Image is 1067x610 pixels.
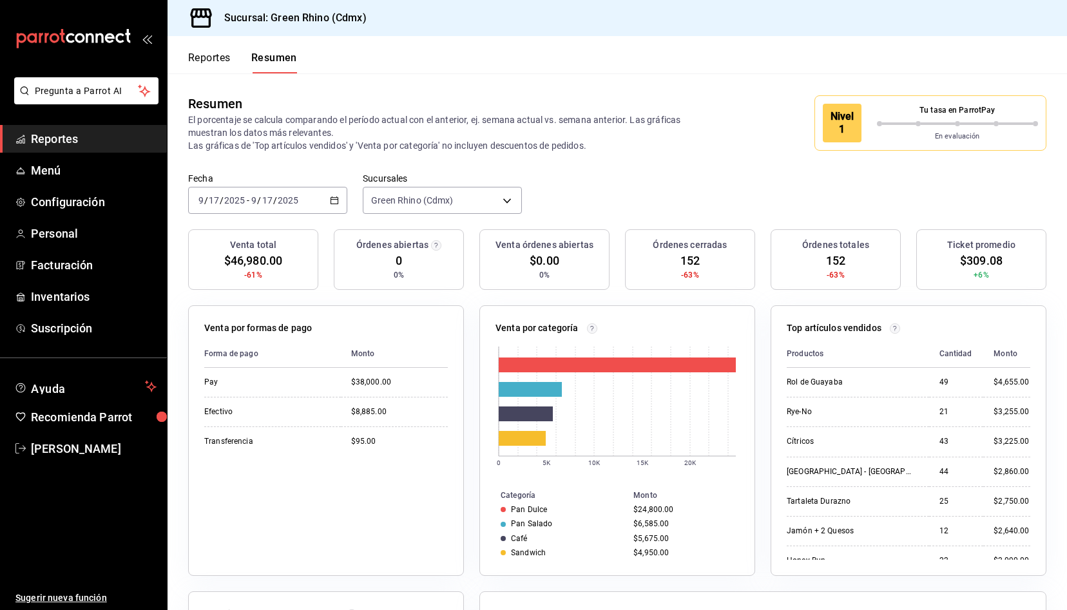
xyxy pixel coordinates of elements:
[371,194,453,207] span: Green Rhino (Cdmx)
[262,195,273,205] input: --
[351,377,448,388] div: $38,000.00
[497,459,501,466] text: 0
[15,591,157,605] span: Sugerir nueva función
[341,340,448,368] th: Monto
[511,519,552,528] div: Pan Salado
[188,52,297,73] div: navigation tabs
[653,238,727,252] h3: Órdenes cerradas
[351,406,448,417] div: $8,885.00
[974,269,988,281] span: +6%
[511,548,546,557] div: Sandwich
[826,252,845,269] span: 152
[224,195,245,205] input: ----
[787,436,916,447] div: Cítricos
[356,238,428,252] h3: Órdenes abiertas
[823,104,861,142] div: Nivel 1
[220,195,224,205] span: /
[188,174,347,183] label: Fecha
[244,269,262,281] span: -61%
[495,238,593,252] h3: Venta órdenes abiertas
[960,252,1003,269] span: $309.08
[633,505,734,514] div: $24,800.00
[396,252,402,269] span: 0
[939,406,974,417] div: 21
[929,340,984,368] th: Cantidad
[142,33,152,44] button: open_drawer_menu
[787,321,881,335] p: Top artículos vendidos
[983,340,1030,368] th: Monto
[939,377,974,388] div: 49
[230,238,276,252] h3: Venta total
[543,459,551,466] text: 5K
[251,195,257,205] input: --
[530,252,559,269] span: $0.00
[637,459,649,466] text: 15K
[994,526,1030,537] div: $2,640.00
[787,496,916,507] div: Tartaleta Durazno
[31,288,157,305] span: Inventarios
[204,406,331,417] div: Efectivo
[877,104,1039,116] p: Tu tasa en ParrotPay
[31,319,157,337] span: Suscripción
[787,466,916,477] div: [GEOGRAPHIC_DATA] - [GEOGRAPHIC_DATA]
[994,406,1030,417] div: $3,255.00
[251,52,297,73] button: Resumen
[680,252,700,269] span: 152
[277,195,299,205] input: ----
[939,555,974,566] div: 22
[204,436,331,447] div: Transferencia
[31,256,157,274] span: Facturación
[495,321,579,335] p: Venta por categoría
[947,238,1015,252] h3: Ticket promedio
[994,496,1030,507] div: $2,750.00
[633,519,734,528] div: $6,585.00
[31,193,157,211] span: Configuración
[480,488,628,502] th: Categoría
[994,466,1030,477] div: $2,860.00
[827,269,845,281] span: -63%
[681,269,699,281] span: -63%
[351,436,448,447] div: $95.00
[539,269,550,281] span: 0%
[633,548,734,557] div: $4,950.00
[31,440,157,457] span: [PERSON_NAME]
[257,195,261,205] span: /
[802,238,869,252] h3: Órdenes totales
[188,52,231,73] button: Reportes
[224,252,282,269] span: $46,980.00
[204,195,208,205] span: /
[273,195,277,205] span: /
[31,225,157,242] span: Personal
[939,526,974,537] div: 12
[208,195,220,205] input: --
[684,459,697,466] text: 20K
[994,436,1030,447] div: $3,225.00
[787,526,916,537] div: Jamón + 2 Quesos
[9,93,159,107] a: Pregunta a Parrot AI
[198,195,204,205] input: --
[633,534,734,543] div: $5,675.00
[188,94,242,113] div: Resumen
[204,340,341,368] th: Forma de pago
[363,174,522,183] label: Sucursales
[588,459,601,466] text: 10K
[247,195,249,205] span: -
[204,321,312,335] p: Venta por formas de pago
[204,377,331,388] div: Pay
[35,84,139,98] span: Pregunta a Parrot AI
[31,379,140,394] span: Ayuda
[787,340,929,368] th: Productos
[787,555,916,566] div: Honey Bun
[511,534,528,543] div: Café
[511,505,547,514] div: Pan Dulce
[31,162,157,179] span: Menú
[14,77,159,104] button: Pregunta a Parrot AI
[939,436,974,447] div: 43
[31,130,157,148] span: Reportes
[188,113,689,152] p: El porcentaje se calcula comparando el período actual con el anterior, ej. semana actual vs. sema...
[214,10,367,26] h3: Sucursal: Green Rhino (Cdmx)
[787,406,916,417] div: Rye-No
[31,408,157,426] span: Recomienda Parrot
[939,496,974,507] div: 25
[628,488,755,502] th: Monto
